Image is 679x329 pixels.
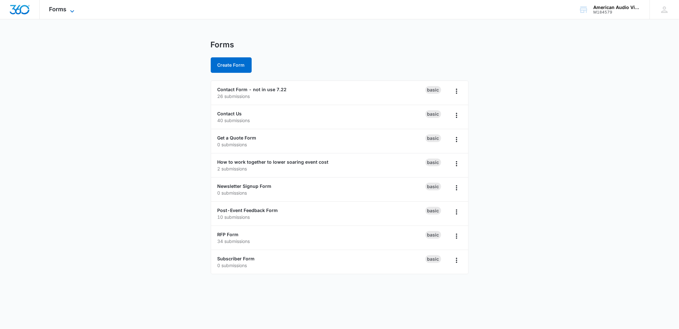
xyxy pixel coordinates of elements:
[451,231,462,241] button: Overflow Menu
[218,262,425,269] p: 0 submissions
[218,165,425,172] p: 2 submissions
[218,117,425,124] p: 40 submissions
[211,57,252,73] button: Create Form
[218,141,425,148] p: 0 submissions
[218,208,278,213] a: Post-Event Feedback Form
[218,214,425,220] p: 10 submissions
[218,93,425,100] p: 26 submissions
[451,159,462,169] button: Overflow Menu
[425,159,441,166] div: Basic
[218,87,287,92] a: Contact Form - not in use 7.22
[218,159,329,165] a: How to work together to lower soaring event cost
[451,183,462,193] button: Overflow Menu
[593,5,640,10] div: account name
[218,232,239,237] a: RFP Form
[451,134,462,145] button: Overflow Menu
[425,110,441,118] div: Basic
[425,207,441,215] div: Basic
[451,110,462,121] button: Overflow Menu
[218,256,255,261] a: Subscriber Form
[218,135,257,140] a: Get a Quote Form
[218,238,425,245] p: 34 submissions
[218,183,272,189] a: Newsletter Signup Form
[451,207,462,217] button: Overflow Menu
[593,10,640,15] div: account id
[49,6,67,13] span: Forms
[211,40,234,50] h1: Forms
[218,189,425,196] p: 0 submissions
[451,86,462,96] button: Overflow Menu
[218,111,242,116] a: Contact Us
[425,183,441,190] div: Basic
[425,86,441,94] div: Basic
[425,231,441,239] div: Basic
[425,255,441,263] div: Basic
[451,255,462,266] button: Overflow Menu
[425,134,441,142] div: Basic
